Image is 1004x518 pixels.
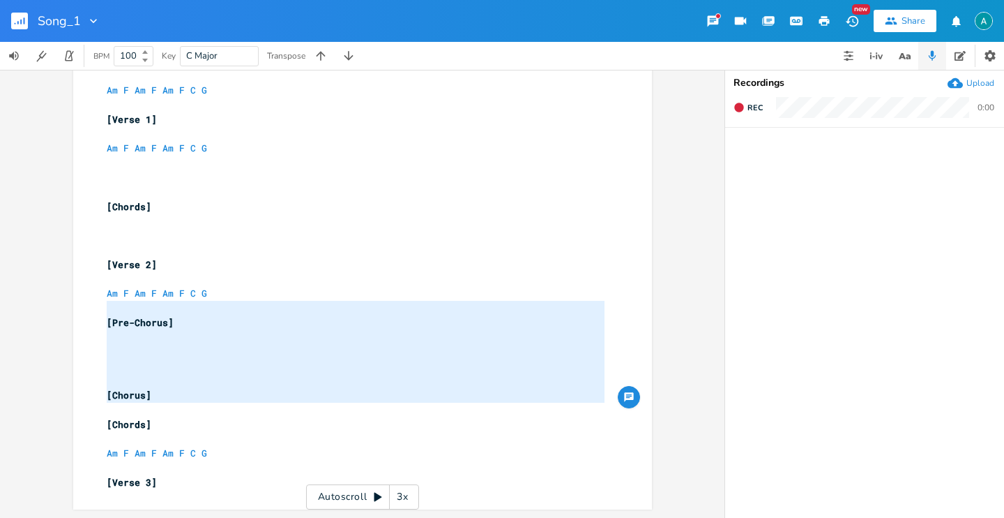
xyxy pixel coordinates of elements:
span: Am [135,84,146,96]
div: Upload [966,77,994,89]
span: [Chords] [107,418,151,431]
span: C Major [186,50,218,62]
span: F [123,447,129,459]
span: G [201,287,207,299]
span: Am [107,142,118,154]
span: [Verse 1] [107,113,157,126]
span: G [201,447,207,459]
span: F [123,84,129,96]
span: C [190,447,196,459]
span: [Verse 3] [107,476,157,489]
span: C [190,142,196,154]
span: G [201,84,207,96]
span: Am [162,447,174,459]
button: Share [874,10,936,32]
div: New [852,4,870,15]
div: Autoscroll [306,484,419,510]
button: Upload [948,75,994,91]
span: Am [135,142,146,154]
div: Recordings [733,78,996,88]
span: C [190,287,196,299]
div: BPM [93,52,109,60]
span: F [123,287,129,299]
span: Am [135,447,146,459]
span: [Verse 2] [107,258,157,271]
div: Share [902,15,925,27]
div: 0:00 [978,103,994,112]
button: Rec [728,96,768,119]
span: Am [162,287,174,299]
span: F [151,84,157,96]
span: Am [162,142,174,154]
span: F [151,447,157,459]
span: [Chords] [107,200,151,213]
span: F [179,142,185,154]
span: [Pre-Chorus] [107,316,174,329]
div: Transpose [267,52,305,60]
div: Key [162,52,176,60]
span: Am [135,287,146,299]
span: F [179,447,185,459]
span: G [201,142,207,154]
span: F [179,84,185,96]
span: Song_1 [38,15,81,27]
button: New [838,8,866,34]
span: F [151,287,157,299]
span: Am [107,287,118,299]
span: [Chorus] [107,389,151,401]
div: 3x [390,484,415,510]
span: C [190,84,196,96]
span: Rec [747,103,763,113]
span: F [151,142,157,154]
span: Am [107,447,118,459]
span: Am [162,84,174,96]
span: F [123,142,129,154]
img: Alex [975,12,993,30]
span: Am [107,84,118,96]
span: F [179,287,185,299]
